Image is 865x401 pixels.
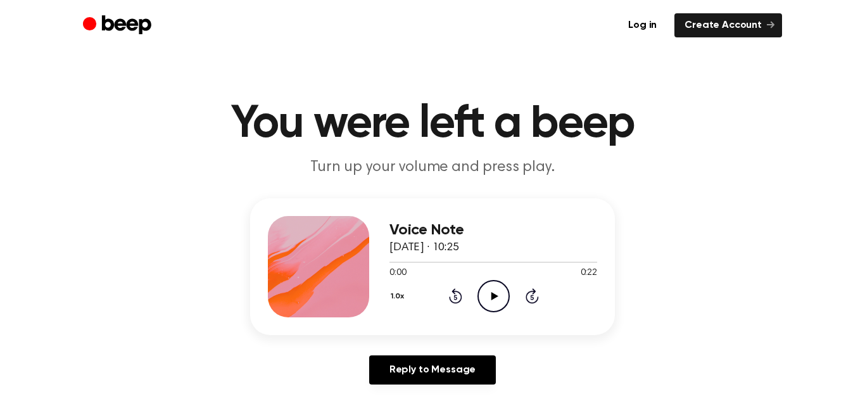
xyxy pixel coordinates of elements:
p: Turn up your volume and press play. [189,157,676,178]
span: 0:00 [389,267,406,280]
a: Create Account [674,13,782,37]
span: [DATE] · 10:25 [389,242,459,253]
a: Log in [618,13,667,37]
span: 0:22 [581,267,597,280]
h1: You were left a beep [108,101,757,147]
a: Beep [83,13,155,38]
button: 1.0x [389,286,409,307]
h3: Voice Note [389,222,597,239]
a: Reply to Message [369,355,496,385]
